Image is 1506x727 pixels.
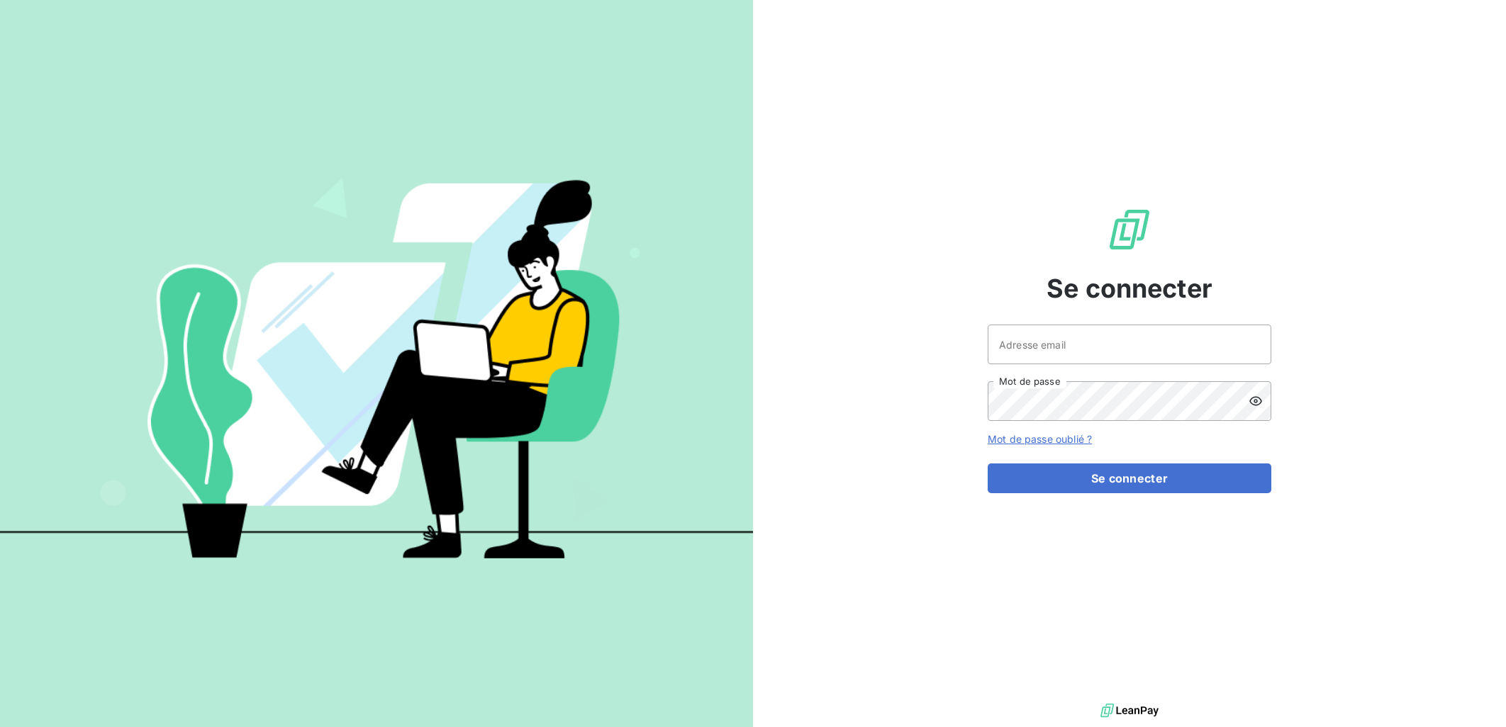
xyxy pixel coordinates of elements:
[1047,269,1212,308] span: Se connecter
[988,433,1092,445] a: Mot de passe oublié ?
[1100,700,1159,721] img: logo
[988,463,1271,493] button: Se connecter
[988,325,1271,364] input: placeholder
[1107,207,1152,252] img: Logo LeanPay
